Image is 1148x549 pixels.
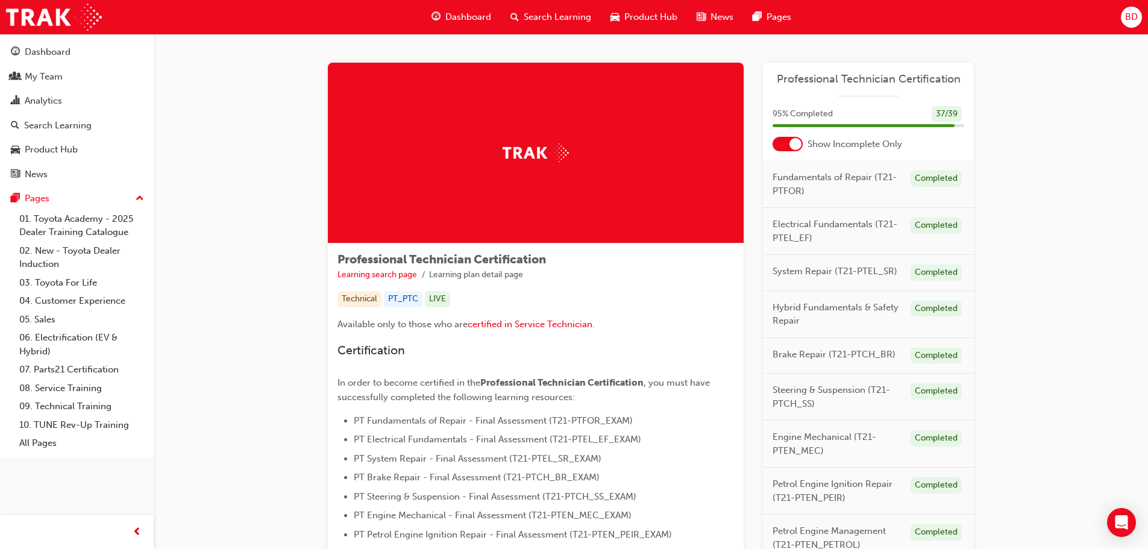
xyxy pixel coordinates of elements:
[911,265,962,281] div: Completed
[5,187,149,210] button: Pages
[354,415,633,426] span: PT Fundamentals of Repair - Final Assessment (T21-PTFOR_EXAM)
[11,169,20,180] span: news-icon
[697,10,706,25] span: news-icon
[11,121,19,131] span: search-icon
[624,10,677,24] span: Product Hub
[501,5,601,30] a: search-iconSearch Learning
[14,310,149,329] a: 05. Sales
[24,119,92,133] div: Search Learning
[11,193,20,204] span: pages-icon
[1121,7,1142,28] button: BD
[5,39,149,187] button: DashboardMy TeamAnalyticsSearch LearningProduct HubNews
[14,210,149,242] a: 01. Toyota Academy - 2025 Dealer Training Catalogue
[337,253,546,266] span: Professional Technician Certification
[354,529,672,540] span: PT Petrol Engine Ignition Repair - Final Assessment (T21-PTEN_PEIR_EXAM)
[911,430,962,447] div: Completed
[503,143,569,162] img: Trak
[753,10,762,25] span: pages-icon
[773,430,901,457] span: Engine Mechanical (T21-PTEN_MEC)
[601,5,687,30] a: car-iconProduct Hub
[5,139,149,161] a: Product Hub
[429,268,523,282] li: Learning plan detail page
[687,5,743,30] a: news-iconNews
[773,383,901,410] span: Steering & Suspension (T21-PTCH_SS)
[14,328,149,360] a: 06. Electrification (EV & Hybrid)
[773,171,901,198] span: Fundamentals of Repair (T21-PTFOR)
[911,218,962,234] div: Completed
[468,319,592,330] a: certified in Service Technician
[5,115,149,137] a: Search Learning
[710,10,733,24] span: News
[743,5,801,30] a: pages-iconPages
[5,66,149,88] a: My Team
[11,72,20,83] span: people-icon
[354,510,632,521] span: PT Engine Mechanical - Final Assessment (T21-PTEN_MEC_EXAM)
[354,434,641,445] span: PT Electrical Fundamentals - Final Assessment (T21-PTEL_EF_EXAM)
[510,10,519,25] span: search-icon
[25,45,71,59] div: Dashboard
[354,453,601,464] span: PT System Repair - Final Assessment (T21-PTEL_SR_EXAM)
[25,143,78,157] div: Product Hub
[14,434,149,453] a: All Pages
[14,242,149,274] a: 02. New - Toyota Dealer Induction
[767,10,791,24] span: Pages
[911,171,962,187] div: Completed
[422,5,501,30] a: guage-iconDashboard
[773,107,833,121] span: 95 % Completed
[773,348,896,362] span: Brake Repair (T21-PTCH_BR)
[14,360,149,379] a: 07. Parts21 Certification
[384,291,422,307] div: PT_PTC
[25,94,62,108] div: Analytics
[592,319,595,330] span: .
[932,106,962,122] div: 37 / 39
[524,10,591,24] span: Search Learning
[136,191,144,207] span: up-icon
[808,137,902,151] span: Show Incomplete Only
[6,4,102,31] img: Trak
[425,291,450,307] div: LIVE
[773,265,897,278] span: System Repair (T21-PTEL_SR)
[337,377,712,403] span: , you must have successfully completed the following learning resources:
[773,301,901,328] span: Hybrid Fundamentals & Safety Repair
[911,383,962,400] div: Completed
[337,319,468,330] span: Available only to those who are
[14,416,149,434] a: 10. TUNE Rev-Up Training
[11,47,20,58] span: guage-icon
[5,163,149,186] a: News
[337,377,480,388] span: In order to become certified in the
[911,477,962,494] div: Completed
[14,397,149,416] a: 09. Technical Training
[911,301,962,317] div: Completed
[480,377,644,388] span: Professional Technician Certification
[354,472,600,483] span: PT Brake Repair - Final Assessment (T21-PTCH_BR_EXAM)
[354,491,636,502] span: PT Steering & Suspension - Final Assessment (T21-PTCH_SS_EXAM)
[431,10,441,25] span: guage-icon
[25,168,48,181] div: News
[337,291,381,307] div: Technical
[25,70,63,84] div: My Team
[1125,10,1138,24] span: BD
[11,96,20,107] span: chart-icon
[5,90,149,112] a: Analytics
[133,525,142,540] span: prev-icon
[773,72,964,86] a: Professional Technician Certification
[337,269,417,280] a: Learning search page
[25,192,49,205] div: Pages
[14,379,149,398] a: 08. Service Training
[773,477,901,504] span: Petrol Engine Ignition Repair (T21-PTEN_PEIR)
[773,218,901,245] span: Electrical Fundamentals (T21-PTEL_EF)
[11,145,20,155] span: car-icon
[14,292,149,310] a: 04. Customer Experience
[337,344,405,357] span: Certification
[445,10,491,24] span: Dashboard
[911,348,962,364] div: Completed
[5,41,149,63] a: Dashboard
[610,10,619,25] span: car-icon
[1107,508,1136,537] div: Open Intercom Messenger
[14,274,149,292] a: 03. Toyota For Life
[911,524,962,541] div: Completed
